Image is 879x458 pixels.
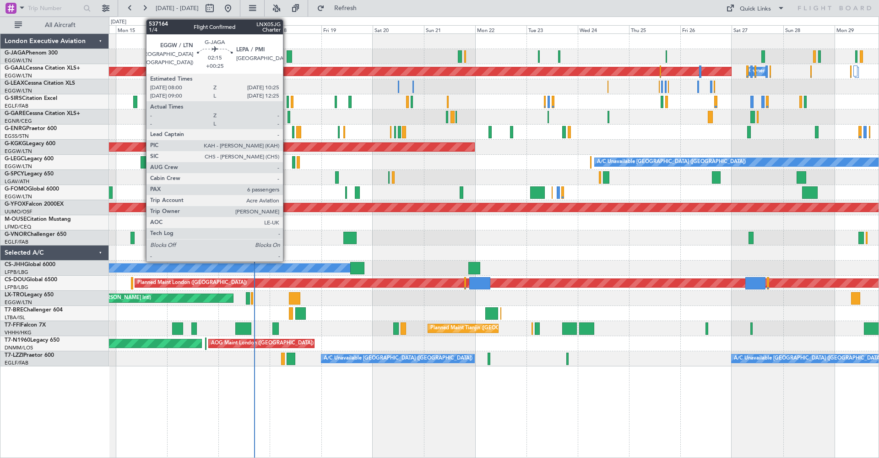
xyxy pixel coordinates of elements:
[430,322,537,335] div: Planned Maint Tianjin ([GEOGRAPHIC_DATA])
[5,284,28,291] a: LFPB/LBG
[10,18,99,33] button: All Aircraft
[578,25,629,33] div: Wed 24
[270,25,321,33] div: Thu 18
[5,208,32,215] a: UUMO/OSF
[5,171,54,177] a: G-SPCYLegacy 650
[5,360,28,366] a: EGLF/FAB
[5,202,64,207] a: G-YFOXFalcon 2000EX
[5,126,57,131] a: G-ENRGPraetor 600
[5,202,26,207] span: G-YFOX
[5,72,32,79] a: EGGW/LTN
[5,277,57,283] a: CS-DOUGlobal 6500
[5,322,46,328] a: T7-FFIFalcon 7X
[5,186,28,192] span: G-FOMO
[732,25,783,33] div: Sat 27
[5,118,32,125] a: EGNR/CEG
[5,156,24,162] span: G-LEGC
[5,141,55,147] a: G-KGKGLegacy 600
[5,232,66,237] a: G-VNORChallenger 650
[5,126,26,131] span: G-ENRG
[321,25,373,33] div: Fri 19
[5,307,23,313] span: T7-BRE
[5,96,57,101] a: G-SIRSCitation Excel
[5,224,31,230] a: LFMD/CEQ
[424,25,475,33] div: Sun 21
[783,25,835,33] div: Sun 28
[5,292,24,298] span: LX-TRO
[5,156,54,162] a: G-LEGCLegacy 600
[211,337,314,350] div: AOG Maint London ([GEOGRAPHIC_DATA])
[5,262,24,267] span: CS-JHH
[740,5,771,14] div: Quick Links
[5,344,33,351] a: DNMM/LOS
[5,96,22,101] span: G-SIRS
[5,353,23,358] span: T7-LZZI
[5,65,80,71] a: G-GAALCessna Citation XLS+
[5,232,27,237] span: G-VNOR
[5,338,30,343] span: T7-N1960
[5,111,80,116] a: G-GARECessna Citation XLS+
[5,141,26,147] span: G-KGKG
[5,57,32,64] a: EGGW/LTN
[24,22,97,28] span: All Aircraft
[5,186,59,192] a: G-FOMOGlobal 6000
[5,277,26,283] span: CS-DOU
[5,217,27,222] span: M-OUSE
[5,171,24,177] span: G-SPCY
[5,217,71,222] a: M-OUSECitation Mustang
[5,81,24,86] span: G-LEAX
[597,155,746,169] div: A/C Unavailable [GEOGRAPHIC_DATA] ([GEOGRAPHIC_DATA])
[167,25,218,33] div: Tue 16
[5,178,29,185] a: LGAV/ATH
[5,87,32,94] a: EGGW/LTN
[5,269,28,276] a: LFPB/LBG
[629,25,680,33] div: Thu 25
[5,239,28,245] a: EGLF/FAB
[5,322,21,328] span: T7-FFI
[475,25,526,33] div: Mon 22
[5,81,75,86] a: G-LEAXCessna Citation XLS
[5,50,58,56] a: G-JAGAPhenom 300
[326,5,365,11] span: Refresh
[5,307,63,313] a: T7-BREChallenger 604
[5,163,32,170] a: EGGW/LTN
[5,50,26,56] span: G-JAGA
[5,338,60,343] a: T7-N1960Legacy 650
[5,262,55,267] a: CS-JHHGlobal 6000
[324,352,472,365] div: A/C Unavailable [GEOGRAPHIC_DATA] ([GEOGRAPHIC_DATA])
[111,18,126,26] div: [DATE]
[156,4,199,12] span: [DATE] - [DATE]
[373,25,424,33] div: Sat 20
[28,1,81,15] input: Trip Number
[680,25,732,33] div: Fri 26
[116,25,167,33] div: Mon 15
[5,193,32,200] a: EGGW/LTN
[5,329,32,336] a: VHHH/HKG
[722,1,789,16] button: Quick Links
[5,65,26,71] span: G-GAAL
[5,299,32,306] a: EGGW/LTN
[313,1,368,16] button: Refresh
[526,25,578,33] div: Tue 23
[5,353,54,358] a: T7-LZZIPraetor 600
[5,111,26,116] span: G-GARE
[5,148,32,155] a: EGGW/LTN
[5,314,25,321] a: LTBA/ISL
[5,133,29,140] a: EGSS/STN
[137,276,247,290] div: Planned Maint London ([GEOGRAPHIC_DATA])
[5,103,28,109] a: EGLF/FAB
[218,25,270,33] div: Wed 17
[5,292,54,298] a: LX-TROLegacy 650
[749,65,765,78] div: Owner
